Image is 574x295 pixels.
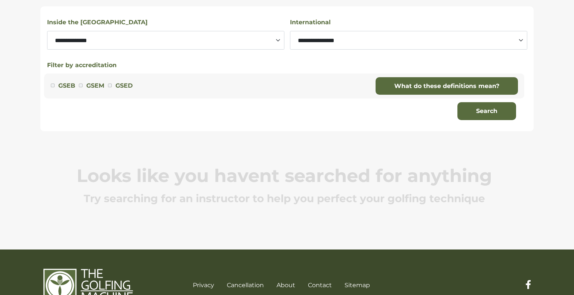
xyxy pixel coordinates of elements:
[376,77,518,95] a: What do these definitions mean?
[290,18,331,27] label: International
[345,282,370,289] a: Sitemap
[308,282,332,289] a: Contact
[47,61,117,70] button: Filter by accreditation
[290,31,527,50] select: Select a country
[277,282,295,289] a: About
[457,102,516,120] button: Search
[58,81,75,91] label: GSEB
[44,165,524,186] p: Looks like you havent searched for anything
[86,81,104,91] label: GSEM
[44,192,524,205] p: Try searching for an instructor to help you perfect your golfing technique
[115,81,133,91] label: GSED
[193,282,214,289] a: Privacy
[227,282,264,289] a: Cancellation
[47,31,284,50] select: Select a state
[47,18,148,27] label: Inside the [GEOGRAPHIC_DATA]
